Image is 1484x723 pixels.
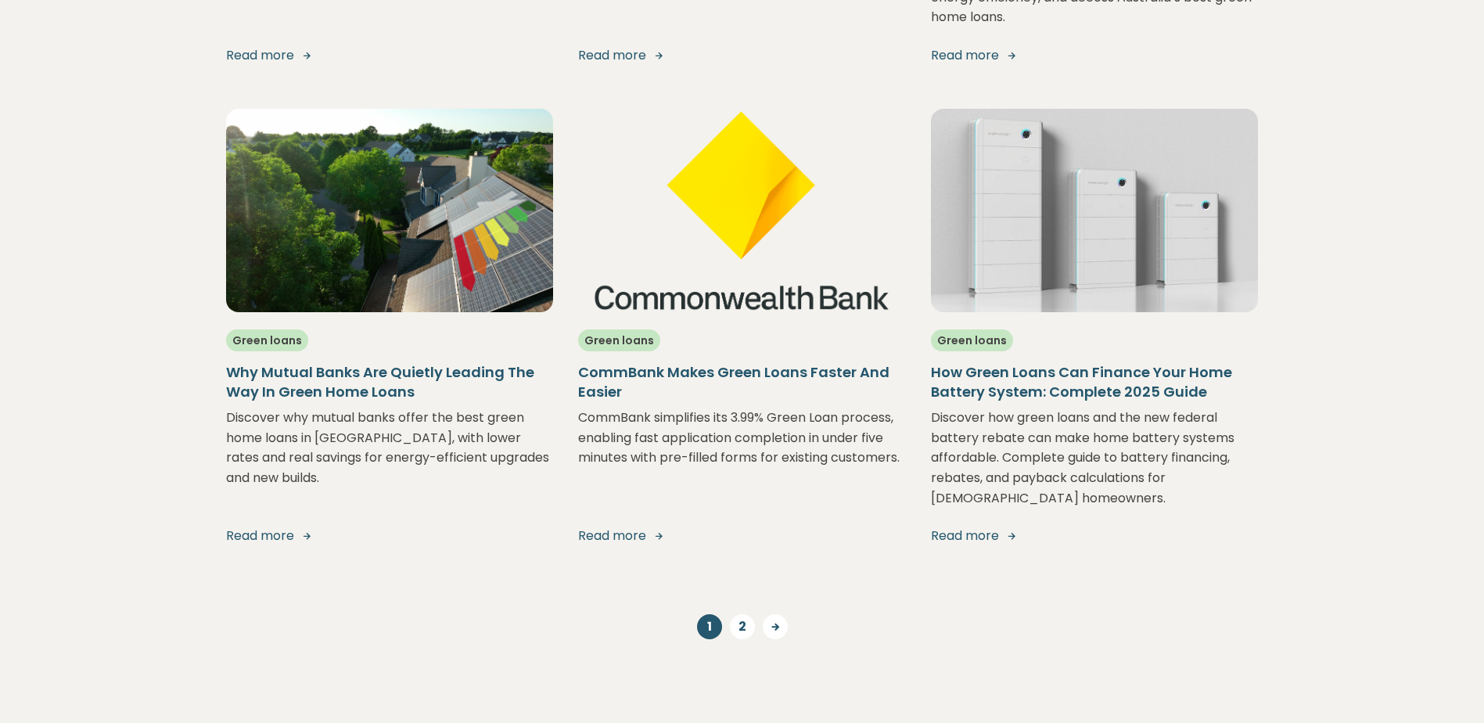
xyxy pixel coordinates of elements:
a: Read more [226,46,554,65]
p: Discover why mutual banks offer the best green home loans in [GEOGRAPHIC_DATA], with lower rates ... [226,408,554,508]
span: Green loans [226,329,308,351]
span: Green loans [931,329,1013,351]
img: how-green-loans-can-finance-your-home-battery-system-complete-2025-guide [931,109,1259,312]
span: Green loans [578,329,660,351]
h5: How Green Loans Can Finance Your Home Battery System: Complete 2025 Guide [931,362,1259,401]
a: CommBank Makes Green Loans Faster And Easier [578,350,906,408]
a: Read more [226,527,554,545]
p: CommBank simplifies its 3.99% Green Loan process, enabling fast application completion in under f... [578,408,906,508]
a: Read more [578,46,906,65]
img: comm-bank-makes-green-loans-faster-and-easier [578,109,906,312]
a: How Green Loans Can Finance Your Home Battery System: Complete 2025 Guide [931,350,1259,408]
h5: CommBank Makes Green Loans Faster And Easier [578,362,906,401]
img: why-mutual-banks-are-quietly-leading-the-way-in-green-home-loans [226,109,554,312]
a: 1 [697,614,722,639]
a: Read more [931,46,1259,65]
a: 2 [730,614,755,639]
a: Read more [578,527,906,545]
h5: Why Mutual Banks Are Quietly Leading The Way In Green Home Loans [226,362,554,401]
p: Discover how green loans and the new federal battery rebate can make home battery systems afforda... [931,408,1259,508]
a: Why Mutual Banks Are Quietly Leading The Way In Green Home Loans [226,350,554,408]
a: Read more [931,527,1259,545]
